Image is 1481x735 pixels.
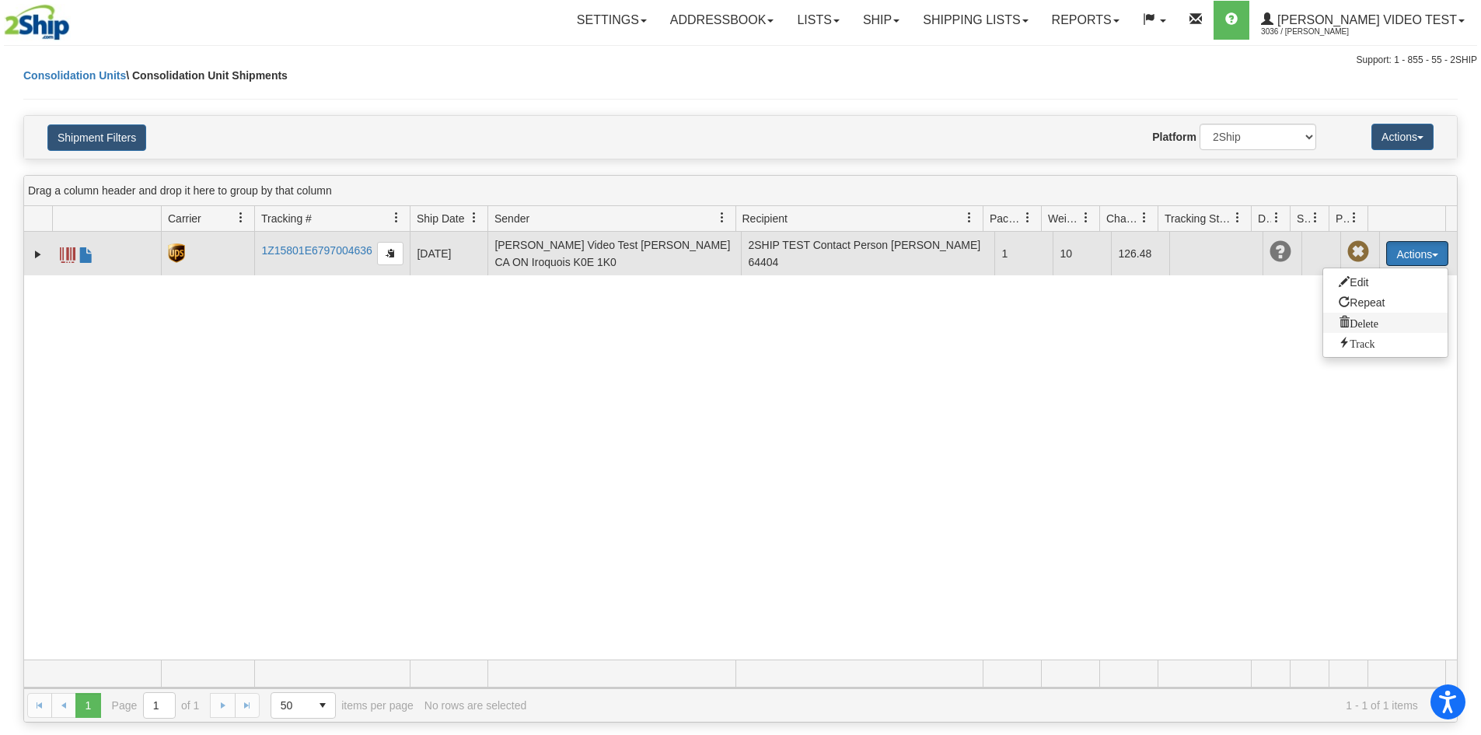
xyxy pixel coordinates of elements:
td: 2SHIP TEST Contact Person [PERSON_NAME] 64404 [741,232,994,275]
span: select [310,693,335,718]
span: Delete [1339,317,1378,327]
a: Lists [785,1,851,40]
a: Recipient filter column settings [956,205,983,231]
span: Delivery Status [1258,211,1271,226]
span: [PERSON_NAME] Video Test [1273,13,1457,26]
a: Commercial Invoice [79,240,94,265]
span: Pickup Not Assigned [1347,241,1369,263]
button: Copy to clipboard [377,242,403,265]
span: Shipment Issues [1297,211,1310,226]
div: grid grouping header [24,176,1457,206]
a: Reports [1040,1,1131,40]
a: Delivery Status filter column settings [1263,205,1290,231]
span: Charge [1106,211,1139,226]
a: Label [60,240,75,265]
span: items per page [271,692,414,719]
td: [DATE] [410,232,487,275]
a: Carrier filter column settings [228,205,254,231]
span: 1 - 1 of 1 items [537,699,1418,712]
label: Platform [1152,129,1196,145]
span: Page of 1 [112,692,200,719]
td: 126.48 [1111,232,1169,275]
a: Tracking # filter column settings [383,205,410,231]
div: No rows are selected [424,699,527,712]
div: Support: 1 - 855 - 55 - 2SHIP [4,54,1477,67]
td: [PERSON_NAME] Video Test [PERSON_NAME] CA ON Iroquois K0E 1K0 [487,232,741,275]
a: Shipping lists [911,1,1039,40]
a: Refresh [1429,693,1454,718]
a: Settings [565,1,658,40]
a: Tracking Status filter column settings [1224,205,1251,231]
input: Page 1 [144,693,175,718]
a: [PERSON_NAME] Video Test 3036 / [PERSON_NAME] [1249,1,1476,40]
span: Unknown [1270,241,1291,263]
span: Page 1 [75,693,100,718]
span: Packages [990,211,1022,226]
a: Packages filter column settings [1015,205,1041,231]
a: Weight filter column settings [1073,205,1099,231]
a: Track [1323,333,1448,353]
a: Repeat [1323,292,1448,313]
td: 1 [994,232,1053,275]
span: Carrier [168,211,201,226]
a: Charge filter column settings [1131,205,1158,231]
span: 50 [281,698,301,713]
a: Edit [1323,272,1448,292]
span: Sender [494,211,529,226]
a: Consolidation Units [23,69,126,82]
button: Shipment Filters [47,124,146,151]
img: 8 - UPS [168,243,184,263]
a: 1Z15801E6797004636 [261,244,372,257]
button: Actions [1371,124,1434,150]
span: Track [1339,337,1374,348]
span: Ship Date [417,211,464,226]
span: Tracking Status [1165,211,1232,226]
span: Tracking # [261,211,312,226]
img: logo3036.jpg [4,4,71,44]
a: Ship Date filter column settings [461,205,487,231]
a: Addressbook [658,1,786,40]
a: Ship [851,1,911,40]
td: 10 [1053,232,1111,275]
span: Pickup Status [1336,211,1349,226]
a: Pickup Status filter column settings [1341,205,1367,231]
a: Delete shipment [1323,313,1448,333]
span: Recipient [742,211,788,226]
span: \ Consolidation Unit Shipments [126,69,288,82]
span: 3036 / [PERSON_NAME] [1261,24,1378,40]
span: Weight [1048,211,1081,226]
a: Expand [30,247,46,262]
a: Shipment Issues filter column settings [1302,205,1329,231]
span: Page sizes drop down [271,692,336,719]
button: Actions [1386,241,1448,266]
a: Sender filter column settings [709,205,735,231]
